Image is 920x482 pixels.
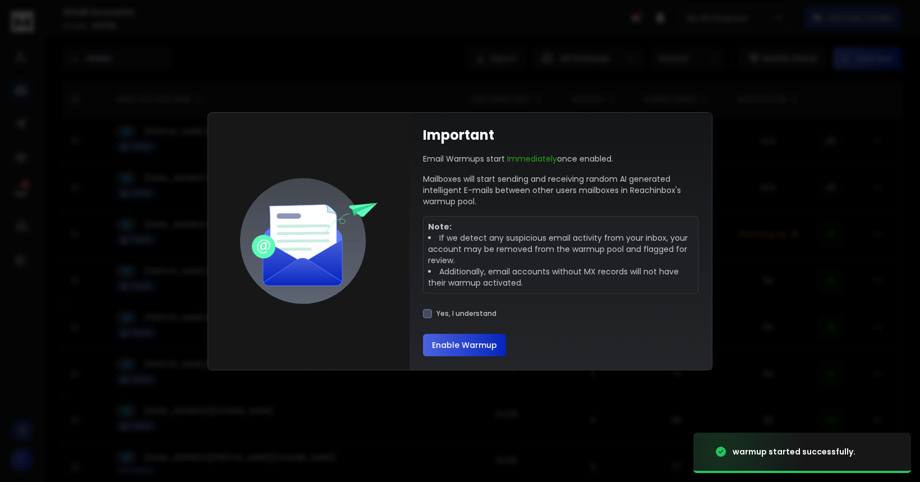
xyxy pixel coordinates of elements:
label: Yes, I understand [436,309,496,318]
p: Mailboxes will start sending and receiving random AI generated intelligent E-mails between other ... [423,173,698,207]
p: Note: [428,221,693,232]
p: Email Warmups start once enabled. [423,153,613,164]
li: If we detect any suspicious email activity from your inbox, your account may be removed from the ... [428,232,693,266]
button: Enable Warmup [423,334,506,356]
li: Additionally, email accounts without MX records will not have their warmup activated. [428,266,693,288]
span: Immediately [507,153,557,164]
h1: Important [423,126,494,144]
